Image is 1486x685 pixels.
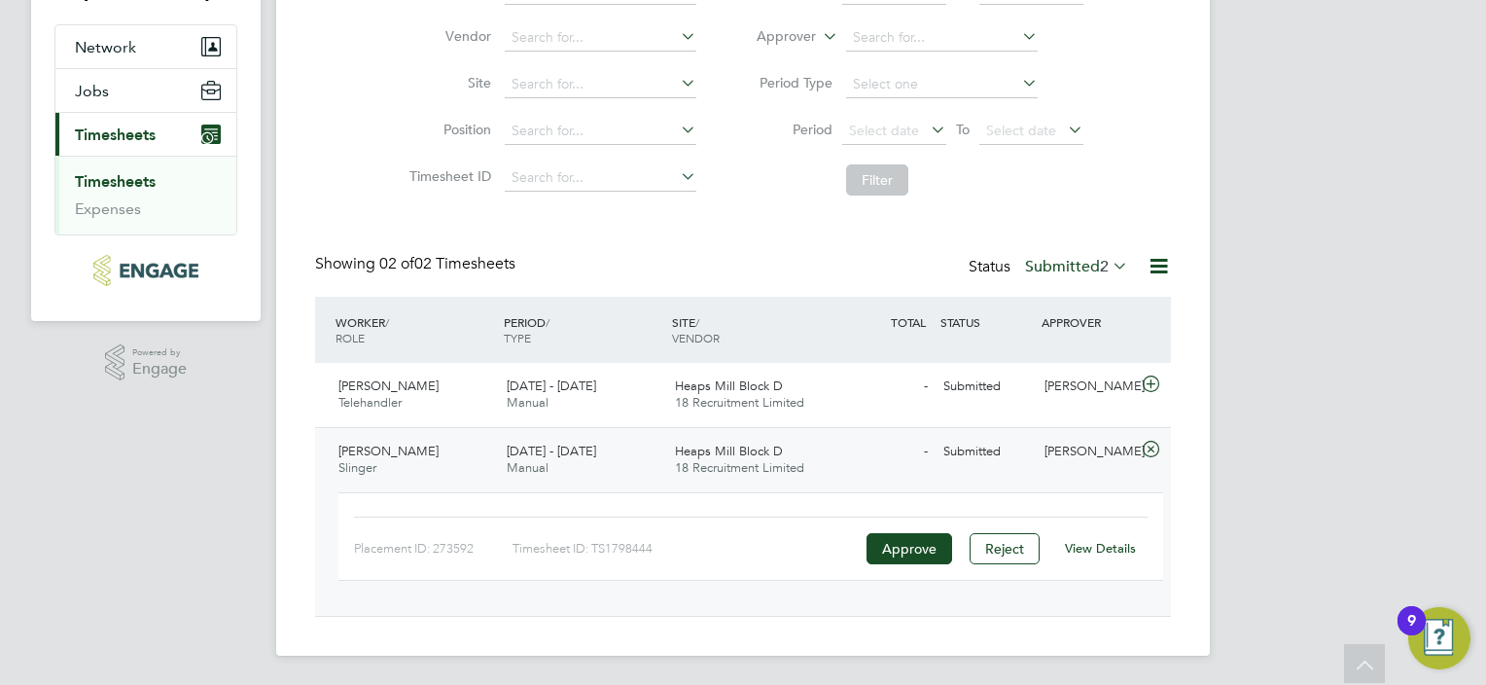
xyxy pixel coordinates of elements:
span: TOTAL [891,314,926,330]
span: [PERSON_NAME] [338,378,439,394]
div: [PERSON_NAME] [1037,436,1138,468]
label: Timesheet ID [404,167,491,185]
span: 2 [1100,257,1109,276]
button: Approve [867,533,952,564]
span: / [695,314,699,330]
div: - [834,371,936,403]
div: Submitted [936,436,1037,468]
a: View Details [1065,540,1136,557]
span: To [950,117,975,142]
a: Go to home page [54,255,237,286]
span: / [546,314,549,330]
label: Period Type [745,74,832,91]
span: Jobs [75,82,109,100]
div: APPROVER [1037,305,1138,340]
input: Search for... [505,164,696,192]
div: STATUS [936,305,1037,340]
img: legacie-logo-retina.png [93,255,197,286]
span: 02 of [379,254,414,273]
a: Expenses [75,199,141,218]
span: [DATE] - [DATE] [507,443,596,459]
span: Engage [132,361,187,378]
label: Site [404,74,491,91]
div: - [834,436,936,468]
div: Timesheets [55,156,236,234]
span: TYPE [504,330,531,345]
input: Search for... [505,118,696,145]
button: Open Resource Center, 9 new notifications [1408,607,1470,669]
a: Timesheets [75,172,156,191]
span: [DATE] - [DATE] [507,378,596,394]
span: VENDOR [672,330,720,345]
div: [PERSON_NAME] [1037,371,1138,403]
span: Select date [849,122,919,139]
label: Period [745,121,832,138]
button: Jobs [55,69,236,112]
span: Telehandler [338,394,402,411]
span: / [385,314,389,330]
span: Network [75,38,136,56]
input: Search for... [505,71,696,98]
div: Timesheet ID: TS1798444 [513,533,862,564]
span: Timesheets [75,126,156,144]
button: Timesheets [55,113,236,156]
span: Manual [507,459,548,476]
span: 18 Recruitment Limited [675,394,804,411]
span: 18 Recruitment Limited [675,459,804,476]
button: Reject [970,533,1040,564]
span: Powered by [132,344,187,361]
label: Approver [728,27,816,47]
label: Vendor [404,27,491,45]
span: 02 Timesheets [379,254,515,273]
div: Status [969,254,1132,281]
input: Search for... [505,24,696,52]
span: Select date [986,122,1056,139]
label: Position [404,121,491,138]
span: [PERSON_NAME] [338,443,439,459]
div: Showing [315,254,519,274]
button: Network [55,25,236,68]
div: Placement ID: 273592 [354,533,513,564]
input: Search for... [846,24,1038,52]
input: Select one [846,71,1038,98]
button: Filter [846,164,908,196]
span: Heaps Mill Block D [675,378,783,394]
span: Manual [507,394,548,411]
span: Slinger [338,459,376,476]
div: 9 [1407,621,1416,646]
div: PERIOD [499,305,667,355]
a: Powered byEngage [105,344,188,381]
span: Heaps Mill Block D [675,443,783,459]
div: SITE [667,305,835,355]
div: WORKER [331,305,499,355]
div: Submitted [936,371,1037,403]
span: ROLE [336,330,365,345]
label: Submitted [1025,257,1128,276]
